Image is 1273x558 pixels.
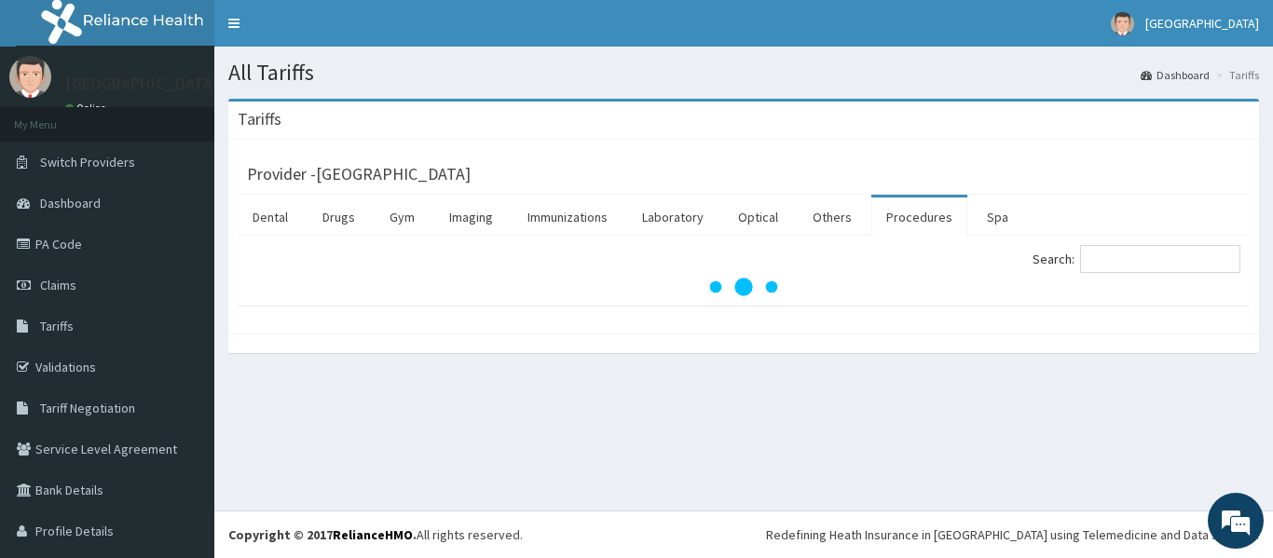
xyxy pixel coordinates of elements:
img: User Image [1111,12,1134,35]
a: Online [65,102,110,115]
a: Spa [972,197,1023,237]
div: Redefining Heath Insurance in [GEOGRAPHIC_DATA] using Telemedicine and Data Science! [766,525,1259,544]
a: Immunizations [513,197,623,237]
h3: Tariffs [238,111,281,128]
a: Others [798,197,867,237]
a: RelianceHMO [333,526,413,543]
p: [GEOGRAPHIC_DATA] [65,75,219,92]
a: Dashboard [1141,67,1210,83]
span: We're online! [108,163,257,351]
a: Dental [238,197,303,237]
h3: Provider - [GEOGRAPHIC_DATA] [247,166,471,183]
a: Laboratory [627,197,719,237]
label: Search: [1033,245,1240,273]
span: Switch Providers [40,154,135,170]
span: Tariff Negotiation [40,400,135,416]
textarea: Type your message and hit 'Enter' [9,365,355,430]
a: Drugs [308,197,370,237]
div: Minimize live chat window [306,9,350,54]
a: Optical [723,197,793,237]
span: Claims [40,277,76,293]
a: Procedures [871,197,967,237]
svg: audio-loading [706,250,781,324]
span: Tariffs [40,318,74,334]
span: [GEOGRAPHIC_DATA] [1145,15,1259,32]
a: Imaging [434,197,508,237]
input: Search: [1080,245,1240,273]
div: Chat with us now [97,104,313,129]
h1: All Tariffs [228,61,1259,85]
a: Gym [375,197,430,237]
footer: All rights reserved. [214,510,1273,558]
img: User Image [9,56,51,98]
strong: Copyright © 2017 . [228,526,417,543]
img: d_794563401_company_1708531726252_794563401 [34,93,75,140]
li: Tariffs [1211,67,1259,83]
span: Dashboard [40,195,101,211]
